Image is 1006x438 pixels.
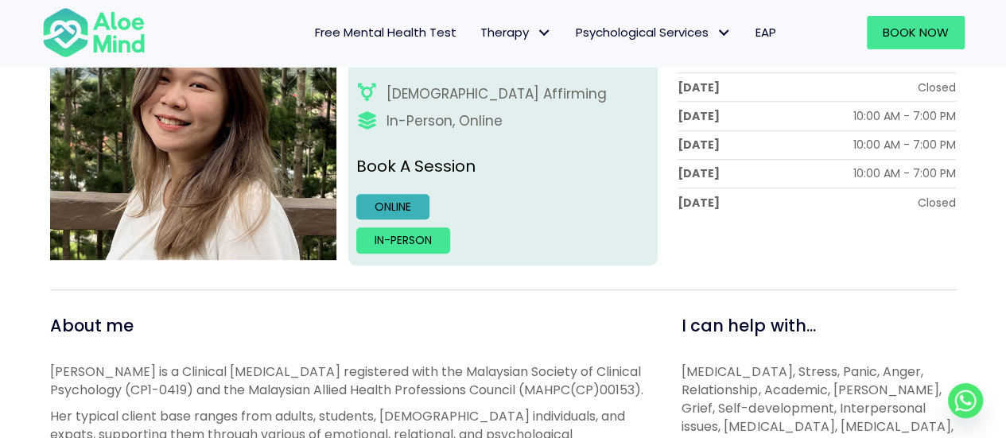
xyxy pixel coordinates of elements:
span: Free Mental Health Test [315,24,456,41]
p: Book A Session [356,155,650,178]
span: Psychological Services [576,24,732,41]
div: [DEMOGRAPHIC_DATA] Affirming [386,84,607,104]
a: Whatsapp [948,383,983,418]
div: 10:00 AM - 7:00 PM [853,165,956,181]
div: [DATE] [678,165,720,181]
div: [DATE] [678,79,720,95]
div: 10:00 AM - 7:00 PM [853,137,956,153]
span: Psychological Services: submenu [713,21,736,45]
span: Therapy: submenu [533,21,556,45]
div: [DATE] [678,195,720,211]
span: EAP [755,24,776,41]
span: I can help with... [682,314,815,337]
a: In-person [356,227,450,253]
a: Online [356,194,429,219]
p: [PERSON_NAME] is a Clinical [MEDICAL_DATA] registered with the Malaysian Society of Clinical Psyc... [50,362,646,399]
div: Closed [918,195,956,211]
img: Aloe mind Logo [42,6,146,59]
div: In-Person, Online [386,111,503,131]
a: Book Now [867,16,965,49]
span: Therapy [480,24,552,41]
div: [DATE] [678,108,720,124]
a: Psychological ServicesPsychological Services: submenu [564,16,744,49]
div: Closed [918,79,956,95]
a: EAP [744,16,788,49]
nav: Menu [166,16,788,49]
a: TherapyTherapy: submenu [468,16,564,49]
div: [DATE] [678,137,720,153]
span: Book Now [883,24,949,41]
a: Free Mental Health Test [303,16,468,49]
span: About me [50,314,134,337]
div: 10:00 AM - 7:00 PM [853,108,956,124]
